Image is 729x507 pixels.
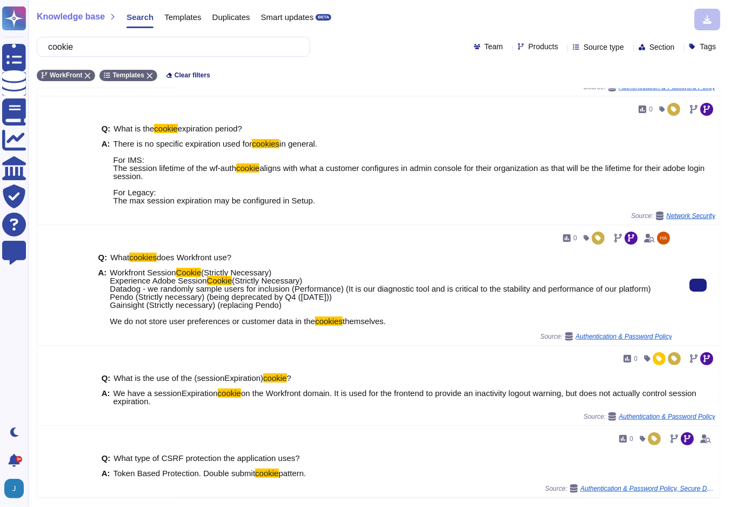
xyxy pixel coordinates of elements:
span: 0 [630,436,633,442]
span: Tags [700,43,716,50]
span: Authentication & Password Policy, Secure Development Policy [580,485,715,492]
span: What is the [113,124,154,133]
b: A: [102,469,110,477]
button: user [2,477,31,501]
span: Search [126,13,153,21]
span: 0 [634,355,638,362]
span: Templates [112,72,144,78]
span: does Workfront use? [157,253,231,262]
mark: Cookie [207,276,232,285]
span: Source: [631,212,715,220]
input: Search a question or template... [43,37,299,56]
span: Authentication & Password Policy [576,333,672,340]
span: Templates [164,13,201,21]
span: Smart updates [261,13,314,21]
span: WorkFront [50,72,82,78]
mark: cookie [255,469,278,478]
span: Source: [584,412,715,421]
span: Knowledge base [37,12,105,21]
span: 0 [573,235,577,241]
span: aligns with what a customer configures in admin console for their organization as that will be th... [113,163,705,205]
span: Products [529,43,558,50]
img: user [657,232,670,245]
span: on the Workfront domain. It is used for the frontend to provide an inactivity logout warning, but... [113,389,697,406]
span: Workfront Session [110,268,176,277]
mark: cookies [315,317,343,326]
span: 0 [649,106,653,113]
mark: cookie [154,124,177,133]
span: (Strictly Necessary) Datadog - we randomly sample users for inclusion (Performance) (It is our di... [110,276,651,326]
b: Q: [102,454,111,462]
span: Network Security [666,213,715,219]
mark: cookies [129,253,157,262]
span: Source: [540,332,672,341]
img: user [4,479,24,498]
b: A: [98,268,107,325]
b: Q: [98,253,108,261]
span: ? [287,373,291,383]
span: pattern. [279,469,306,478]
span: Team [485,43,503,50]
b: A: [102,389,110,405]
span: (Strictly Necessary) Experience Adobe Session [110,268,271,285]
mark: cookie [218,389,241,398]
span: in general. For IMS: The session lifetime of the wf-auth [113,139,318,173]
span: Source type [584,43,624,51]
mark: Cookie [176,268,202,277]
span: themselves. [343,317,386,326]
div: BETA [316,14,331,21]
span: Section [650,43,675,51]
span: What is the use of the (sessionExpiration) [113,373,263,383]
span: expiration period? [178,124,242,133]
span: There is no specific expiration used for [113,139,252,148]
div: 9+ [16,456,22,463]
b: Q: [102,124,111,133]
span: Authentication & Password Policy [619,413,715,420]
mark: cookie [263,373,286,383]
span: Source: [545,484,715,493]
span: Token Based Protection. Double submit [113,469,256,478]
b: Q: [102,374,111,382]
span: Duplicates [212,13,250,21]
span: Clear filters [175,72,210,78]
b: A: [102,140,110,205]
mark: cookie [236,163,259,173]
mark: cookies [252,139,279,148]
span: We have a sessionExpiration [113,389,218,398]
span: What [110,253,129,262]
span: What type of CSRF protection the application uses? [113,453,299,463]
